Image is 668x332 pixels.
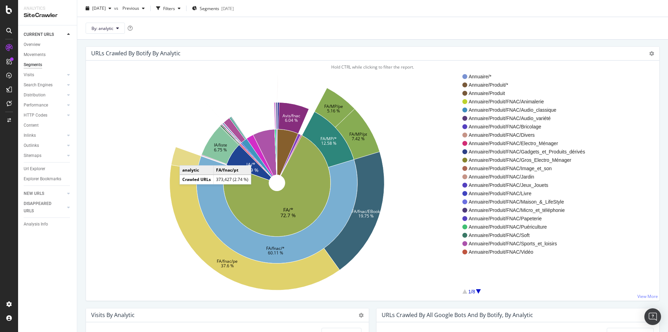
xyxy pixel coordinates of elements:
span: Segments [200,5,219,11]
div: SiteCrawler [24,11,71,19]
a: Search Engines [24,81,65,89]
td: 373,427 (2.74 %) [214,175,251,184]
a: Outlinks [24,142,65,149]
button: By: analytic [86,23,125,34]
text: 7.09 % [243,167,259,173]
span: Annuaire/Produit/FNAC/Jardin [469,173,585,180]
div: Open Intercom Messenger [644,308,661,325]
div: NEW URLS [24,190,44,197]
span: Annuaire/Produit/FNAC/Soft [469,232,585,239]
span: By: analytic [92,25,113,31]
td: FA/fnac/pt [214,166,251,175]
div: Movements [24,51,46,58]
a: Content [24,122,72,129]
a: Segments [24,61,72,69]
td: Crawled URLs [180,175,214,184]
span: Annuaire/Produit/* [469,81,585,88]
a: Performance [24,102,65,109]
text: FA/MP/pt [349,131,367,137]
text: 60.11 % [268,250,283,256]
a: Explorer Bookmarks [24,175,72,183]
button: Previous [120,3,148,14]
a: Visits [24,71,65,79]
i: Options [649,51,654,56]
h4: URLs Crawled by All Google Bots and by Botify, by analytic [382,310,533,320]
text: 37.6 % [221,262,234,268]
div: Search Engines [24,81,53,89]
span: Annuaire/Produit/FNAC/Divers [469,132,585,139]
span: Annuaire/Produit/FNAC/Livre [469,190,585,197]
a: NEW URLS [24,190,65,197]
span: Annuaire/Produit/FNAC/Electro_Ménager [469,140,585,147]
div: [DATE] [221,5,234,11]
text: 6.75 % [214,147,227,152]
span: vs [114,5,120,11]
div: Url Explorer [24,165,45,173]
span: Annuaire/Produit/FNAC/Jeux_Jouets [469,182,585,189]
div: 1/8 [468,288,475,295]
text: FA/fnac/* [266,245,285,251]
button: Filters [153,3,183,14]
button: Segments[DATE] [189,3,237,14]
div: HTTP Codes [24,112,47,119]
a: Url Explorer [24,165,72,173]
span: Annuaire/Produit/FNAC/Gros_Electro_Ménager [469,157,585,164]
span: Hold CTRL while clicking to filter the report. [331,64,414,70]
div: Analysis Info [24,221,48,228]
span: Annuaire/Produit/FNAC/Vidéo [469,248,585,255]
a: DISAPPEARED URLS [24,200,65,215]
div: Distribution [24,92,46,99]
a: Distribution [24,92,65,99]
text: IA/liste [214,142,227,148]
text: 19.75 % [358,213,374,219]
td: analytic [180,166,214,175]
text: 12.58 % [321,140,336,146]
a: View More [637,293,658,299]
h4: Visits by analytic [91,310,135,320]
a: Analysis Info [24,221,72,228]
button: [DATE] [83,3,114,14]
text: FA/MP/* [320,135,337,141]
text: 7.42 % [352,135,365,141]
span: Annuaire/Produit/FNAC/Gadgets_et_Produits_dérivés [469,148,585,155]
span: Annuaire/Produit/FNAC/Bricolage [469,123,585,130]
div: Filters [163,5,175,11]
div: Performance [24,102,48,109]
i: Options [359,313,364,318]
a: Inlinks [24,132,65,139]
text: 6.04 % [285,117,298,123]
div: Content [24,122,39,129]
span: Annuaire/Produit/FNAC/Papeterie [469,215,585,222]
text: 5.16 % [327,108,340,114]
span: Annuaire/Produit [469,90,585,97]
span: Annuaire/Produit/FNAC/Micro_et_téléphonie [469,207,585,214]
text: Avis/fnac [283,113,300,119]
a: Movements [24,51,72,58]
span: Annuaire/Produit/FNAC/Audio_classique [469,106,585,113]
h4: URLs Crawled By Botify By analytic [91,49,181,58]
span: Annuaire/Produit/FNAC/Sports_et_loisirs [469,240,585,247]
div: DISAPPEARED URLS [24,200,59,215]
div: Explorer Bookmarks [24,175,61,183]
div: Segments [24,61,42,69]
a: Overview [24,41,72,48]
span: Annuaire/Produit/FNAC/Audio_variété [469,115,585,122]
span: Annuaire/* [469,73,585,80]
text: FA/fnac/EBook [352,208,380,214]
div: Analytics [24,6,71,11]
text: FA/MP/pe [324,103,343,109]
div: CURRENT URLS [24,31,54,38]
span: Annuaire/Produit/FNAC/Animalerie [469,98,585,105]
div: Overview [24,41,40,48]
span: 2025 Sep. 1st [92,5,106,11]
text: FA/fnac/pe [217,258,238,264]
span: Previous [120,5,139,11]
a: Sitemaps [24,152,65,159]
div: Visits [24,71,34,79]
text: 72.7 % [280,212,296,219]
div: Sitemaps [24,152,41,159]
a: CURRENT URLS [24,31,65,38]
div: Outlinks [24,142,39,149]
a: HTTP Codes [24,112,65,119]
span: Annuaire/Produit/FNAC/Maison_&_LifeStyle [469,198,585,205]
